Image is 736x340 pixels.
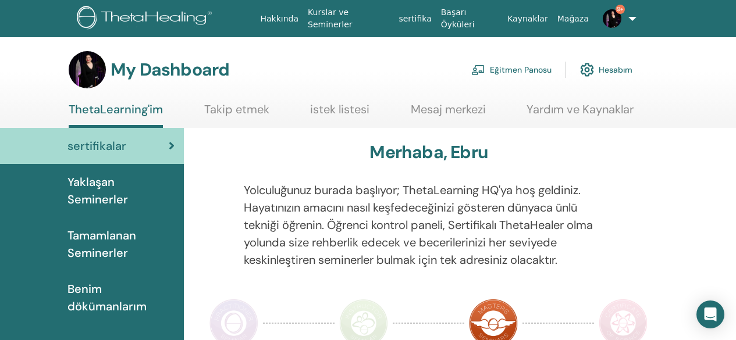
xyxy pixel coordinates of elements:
img: cog.svg [580,60,594,80]
p: Yolculuğunuz burada başlıyor; ThetaLearning HQ'ya hoş geldiniz. Hayatınızın amacını nasıl keşfede... [244,181,614,269]
a: Kaynaklar [503,8,553,30]
a: Hesabım [580,57,632,83]
img: chalkboard-teacher.svg [471,65,485,75]
a: Eğitmen Panosu [471,57,552,83]
a: Kurslar ve Seminerler [303,2,394,35]
span: Benim dökümanlarım [67,280,175,315]
a: ThetaLearning'im [69,102,163,128]
h3: My Dashboard [111,59,229,80]
img: default.jpg [69,51,106,88]
img: default.jpg [603,9,621,28]
h3: Merhaba, Ebru [369,142,488,163]
div: Open Intercom Messenger [696,300,724,328]
a: Mesaj merkezi [411,102,486,125]
a: sertifika [394,8,436,30]
span: 9+ [616,5,625,14]
a: Mağaza [553,8,593,30]
a: istek listesi [310,102,369,125]
img: logo.png [77,6,216,32]
a: Takip etmek [204,102,269,125]
span: sertifikalar [67,137,126,155]
span: Tamamlanan Seminerler [67,227,175,262]
a: Yardım ve Kaynaklar [527,102,634,125]
a: Hakkında [255,8,303,30]
span: Yaklaşan Seminerler [67,173,175,208]
a: Başarı Öyküleri [436,2,503,35]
